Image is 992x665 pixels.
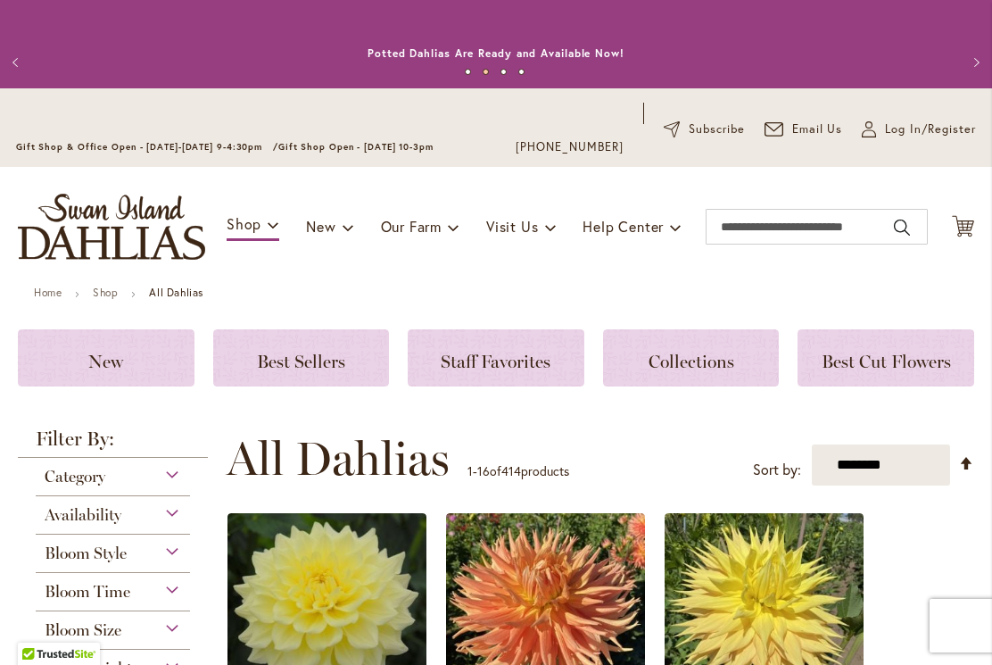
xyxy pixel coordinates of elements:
[408,329,584,387] a: Staff Favorites
[45,505,121,525] span: Availability
[467,457,569,486] p: - of products
[649,351,734,372] span: Collections
[16,141,278,153] span: Gift Shop & Office Open - [DATE]-[DATE] 9-4:30pm /
[278,141,434,153] span: Gift Shop Open - [DATE] 10-3pm
[792,121,843,138] span: Email Us
[45,467,105,486] span: Category
[18,429,208,458] strong: Filter By:
[257,351,345,372] span: Best Sellers
[45,620,121,640] span: Bloom Size
[822,351,951,372] span: Best Cut Flowers
[45,582,130,602] span: Bloom Time
[689,121,745,138] span: Subscribe
[18,194,205,260] a: store logo
[213,329,390,387] a: Best Sellers
[518,69,525,75] button: 4 of 4
[956,45,992,80] button: Next
[34,286,62,299] a: Home
[18,329,194,387] a: New
[306,217,335,236] span: New
[664,121,745,138] a: Subscribe
[93,286,118,299] a: Shop
[516,138,624,156] a: [PHONE_NUMBER]
[603,329,780,387] a: Collections
[486,217,538,236] span: Visit Us
[465,69,471,75] button: 1 of 4
[483,69,489,75] button: 2 of 4
[45,544,127,563] span: Bloom Style
[583,217,664,236] span: Help Center
[88,351,123,372] span: New
[477,462,490,479] span: 16
[227,432,450,486] span: All Dahlias
[885,121,976,138] span: Log In/Register
[753,453,801,486] label: Sort by:
[467,462,473,479] span: 1
[500,69,507,75] button: 3 of 4
[441,351,550,372] span: Staff Favorites
[862,121,976,138] a: Log In/Register
[149,286,203,299] strong: All Dahlias
[13,602,63,652] iframe: Launch Accessibility Center
[765,121,843,138] a: Email Us
[501,462,521,479] span: 414
[381,217,442,236] span: Our Farm
[798,329,974,387] a: Best Cut Flowers
[227,214,261,233] span: Shop
[368,46,624,60] a: Potted Dahlias Are Ready and Available Now!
